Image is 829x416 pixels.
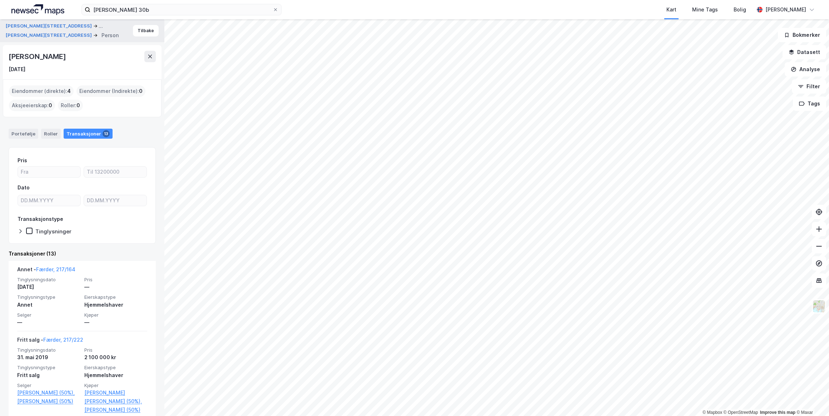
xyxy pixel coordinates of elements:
[6,32,93,39] button: [PERSON_NAME][STREET_ADDRESS]
[76,85,145,97] div: Eiendommer (Indirekte) :
[765,5,806,14] div: [PERSON_NAME]
[41,129,61,139] div: Roller
[18,195,80,206] input: DD.MM.YYYY
[17,294,80,300] span: Tinglysningstype
[84,195,147,206] input: DD.MM.YYYY
[17,353,80,362] div: 31. mai 2019
[6,22,93,30] button: [PERSON_NAME][STREET_ADDRESS]
[49,101,52,110] span: 0
[734,5,746,14] div: Bolig
[9,129,38,139] div: Portefølje
[9,51,67,62] div: [PERSON_NAME]
[35,228,71,235] div: Tinglysninger
[84,283,147,291] div: —
[36,266,75,272] a: Færder, 217/164
[9,65,25,74] div: [DATE]
[792,79,826,94] button: Filter
[724,410,758,415] a: OpenStreetMap
[17,277,80,283] span: Tinglysningsdato
[17,318,80,327] div: —
[84,406,147,414] a: [PERSON_NAME] (50%)
[101,31,119,40] div: Person
[17,312,80,318] span: Selger
[17,283,80,291] div: [DATE]
[783,45,826,59] button: Datasett
[17,365,80,371] span: Tinglysningstype
[18,156,27,165] div: Pris
[17,336,83,347] div: Fritt salg -
[58,100,83,111] div: Roller :
[84,301,147,309] div: Hjemmelshaver
[84,294,147,300] span: Eierskapstype
[692,5,718,14] div: Mine Tags
[793,382,829,416] iframe: Chat Widget
[17,388,80,397] a: [PERSON_NAME] (50%),
[139,87,143,95] span: 0
[812,299,826,313] img: Z
[703,410,722,415] a: Mapbox
[785,62,826,76] button: Analyse
[84,382,147,388] span: Kjøper
[793,382,829,416] div: Kontrollprogram for chat
[11,4,64,15] img: logo.a4113a55bc3d86da70a041830d287a7e.svg
[9,85,74,97] div: Eiendommer (direkte) :
[18,183,30,192] div: Dato
[778,28,826,42] button: Bokmerker
[103,130,110,137] div: 13
[67,87,71,95] span: 4
[793,96,826,111] button: Tags
[17,347,80,353] span: Tinglysningsdato
[84,371,147,380] div: Hjemmelshaver
[76,101,80,110] span: 0
[84,318,147,327] div: —
[64,129,113,139] div: Transaksjoner
[84,353,147,362] div: 2 100 000 kr
[9,249,156,258] div: Transaksjoner (13)
[17,382,80,388] span: Selger
[84,388,147,406] a: [PERSON_NAME] [PERSON_NAME] (50%),
[18,167,80,177] input: Fra
[84,347,147,353] span: Pris
[84,167,147,177] input: Til 13200000
[760,410,795,415] a: Improve this map
[133,25,159,36] button: Tilbake
[17,397,80,406] a: [PERSON_NAME] (50%)
[17,301,80,309] div: Annet
[666,5,676,14] div: Kart
[18,215,63,223] div: Transaksjonstype
[84,312,147,318] span: Kjøper
[43,337,83,343] a: Færder, 217/222
[9,100,55,111] div: Aksjeeierskap :
[84,277,147,283] span: Pris
[90,4,273,15] input: Søk på adresse, matrikkel, gårdeiere, leietakere eller personer
[17,265,75,277] div: Annet -
[17,371,80,380] div: Fritt salg
[84,365,147,371] span: Eierskapstype
[99,22,103,30] div: ...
